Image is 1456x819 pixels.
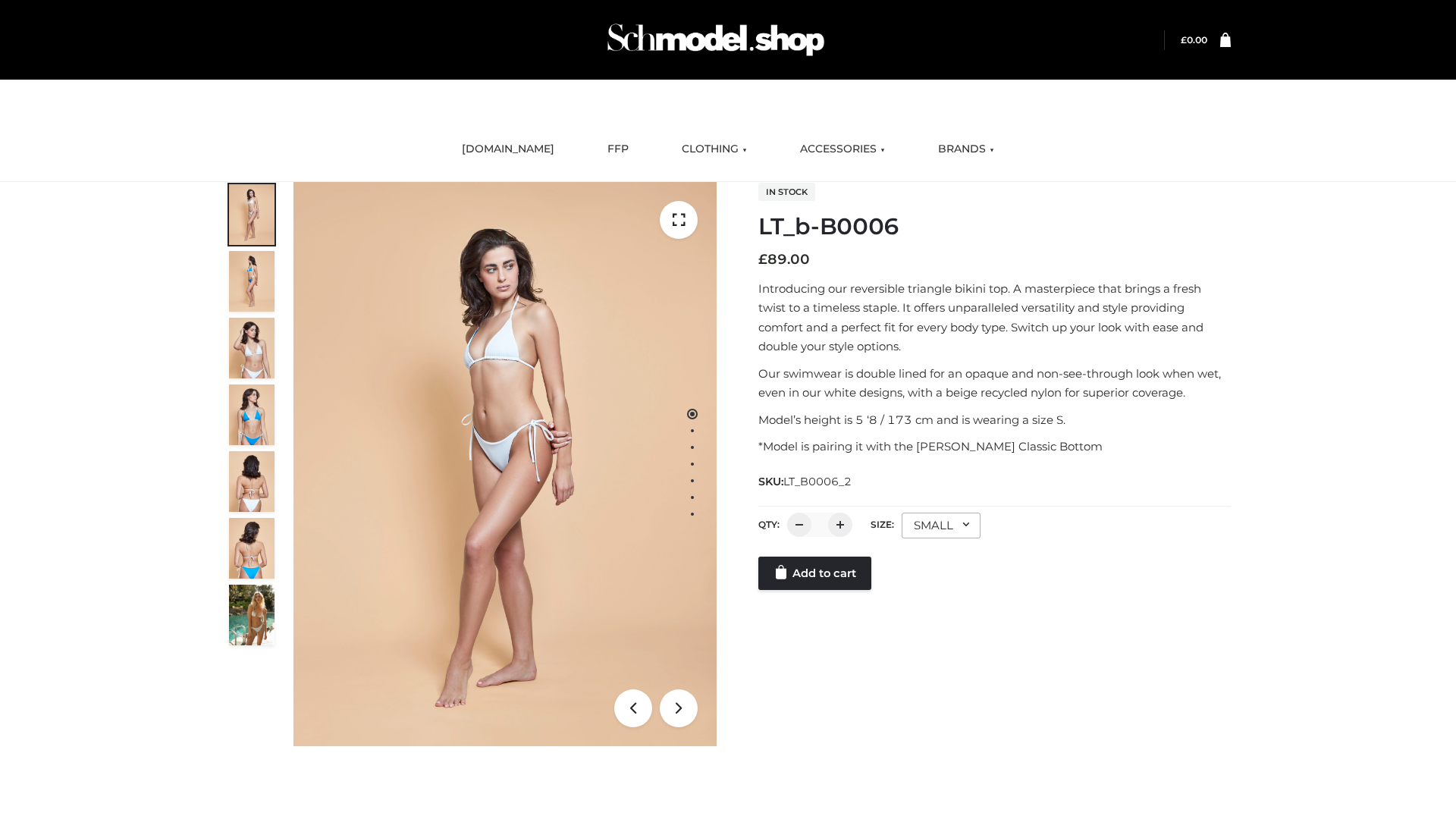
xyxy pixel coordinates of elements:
[293,182,717,746] img: LT_b-B0006
[758,183,815,201] span: In stock
[758,410,1231,430] p: Model’s height is 5 ‘8 / 173 cm and is wearing a size S.
[229,318,275,378] img: ArielClassicBikiniTop_CloudNine_AzureSky_OW114ECO_3-scaled.jpg
[1181,34,1207,45] a: £0.00
[927,133,1006,166] a: BRANDS
[670,133,758,166] a: CLOTHING
[229,518,275,579] img: ArielClassicBikiniTop_CloudNine_AzureSky_OW114ECO_8-scaled.jpg
[758,519,780,530] label: QTY:
[1181,34,1187,45] span: £
[229,384,275,445] img: ArielClassicBikiniTop_CloudNine_AzureSky_OW114ECO_4-scaled.jpg
[229,184,275,245] img: ArielClassicBikiniTop_CloudNine_AzureSky_OW114ECO_1-scaled.jpg
[229,251,275,312] img: ArielClassicBikiniTop_CloudNine_AzureSky_OW114ECO_2-scaled.jpg
[229,451,275,512] img: ArielClassicBikiniTop_CloudNine_AzureSky_OW114ECO_7-scaled.jpg
[758,364,1231,403] p: Our swimwear is double lined for an opaque and non-see-through look when wet, even in our white d...
[758,557,871,590] a: Add to cart
[871,519,894,530] label: Size:
[758,251,810,268] bdi: 89.00
[783,475,852,488] span: LT_B0006_2
[758,437,1231,457] p: *Model is pairing it with the [PERSON_NAME] Classic Bottom
[229,585,275,645] img: Arieltop_CloudNine_AzureSky2.jpg
[602,10,830,70] img: Schmodel Admin 964
[758,251,767,268] span: £
[596,133,640,166] a: FFP
[789,133,896,166] a: ACCESSORIES
[902,513,981,538] div: SMALL
[758,279,1231,356] p: Introducing our reversible triangle bikini top. A masterpiece that brings a fresh twist to a time...
[450,133,566,166] a: [DOMAIN_NAME]
[758,213,1231,240] h1: LT_b-B0006
[758,472,853,491] span: SKU:
[1181,34,1207,45] bdi: 0.00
